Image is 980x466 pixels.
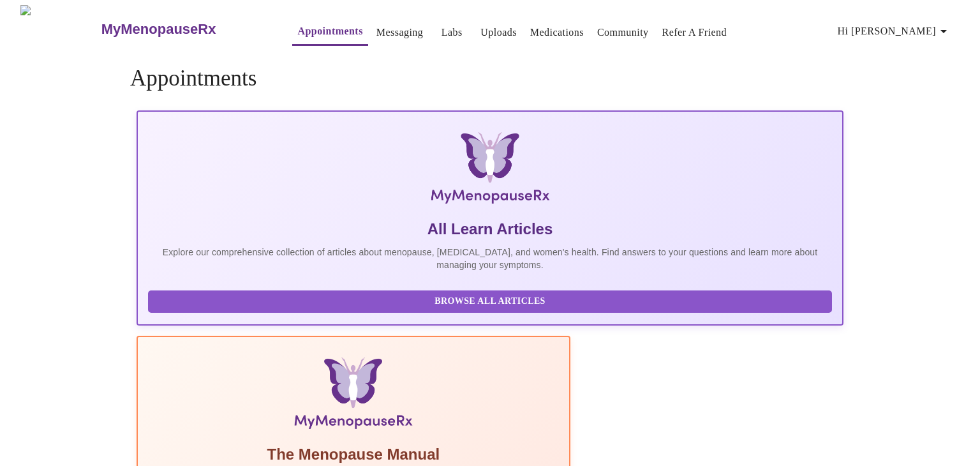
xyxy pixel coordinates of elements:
span: Browse All Articles [161,294,819,310]
img: Menopause Manual [213,357,493,434]
button: Medications [525,20,589,45]
button: Labs [431,20,472,45]
a: Browse All Articles [148,295,835,306]
a: Messaging [376,24,423,41]
a: Medications [530,24,584,41]
a: Uploads [480,24,517,41]
a: MyMenopauseRx [100,7,267,52]
span: Hi [PERSON_NAME] [838,22,951,40]
button: Refer a Friend [657,20,732,45]
img: MyMenopauseRx Logo [20,5,100,53]
a: Labs [442,24,463,41]
button: Appointments [292,19,367,46]
button: Hi [PERSON_NAME] [833,19,956,44]
h5: All Learn Articles [148,219,832,239]
button: Community [592,20,654,45]
button: Messaging [371,20,428,45]
h3: MyMenopauseRx [101,21,216,38]
button: Uploads [475,20,522,45]
h4: Appointments [130,66,850,91]
h5: The Menopause Manual [148,444,559,465]
a: Appointments [297,22,362,40]
p: Explore our comprehensive collection of articles about menopause, [MEDICAL_DATA], and women's hea... [148,246,832,271]
a: Community [597,24,649,41]
img: MyMenopauseRx Logo [254,132,725,209]
button: Browse All Articles [148,290,832,313]
a: Refer a Friend [662,24,727,41]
